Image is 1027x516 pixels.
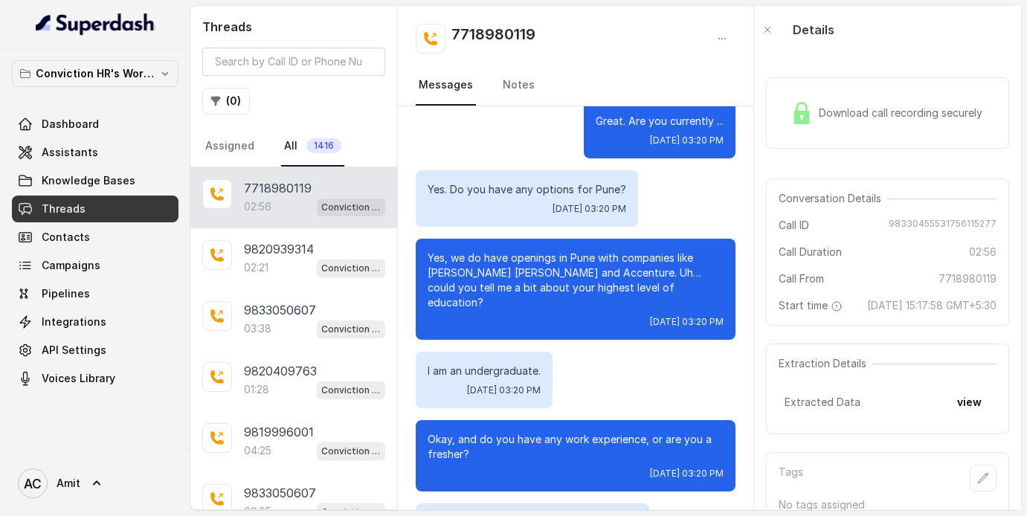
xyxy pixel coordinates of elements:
[12,337,178,364] a: API Settings
[202,126,385,167] nav: Tabs
[451,24,535,54] h2: 7718980119
[779,271,824,286] span: Call From
[42,230,90,245] span: Contacts
[416,65,476,106] a: Messages
[321,322,381,337] p: Conviction HR Outbound Assistant
[36,65,155,83] p: Conviction HR's Workspace
[42,117,99,132] span: Dashboard
[202,48,385,76] input: Search by Call ID or Phone Number
[785,395,860,410] span: Extracted Data
[244,382,269,397] p: 01:28
[969,245,997,259] span: 02:56
[42,371,115,386] span: Voices Library
[24,476,42,491] text: AC
[948,389,991,416] button: view
[650,468,724,480] span: [DATE] 03:20 PM
[819,106,988,120] span: Download call recording securely
[867,298,997,313] span: [DATE] 15:17:58 GMT+5:30
[306,138,341,153] span: 1416
[939,271,997,286] span: 7718980119
[428,364,541,378] p: I am an undergraduate.
[281,126,344,167] a: All1416
[244,321,271,336] p: 03:38
[12,462,178,504] a: Amit
[500,65,538,106] a: Notes
[244,443,271,458] p: 04:25
[428,251,724,310] p: Yes, we do have openings in Pune with companies like [PERSON_NAME] [PERSON_NAME] and Accenture. U...
[553,203,626,215] span: [DATE] 03:20 PM
[650,135,724,146] span: [DATE] 03:20 PM
[42,173,135,188] span: Knowledge Bases
[428,182,626,197] p: Yes. Do you have any options for Pune?
[321,444,381,459] p: Conviction HR Outbound Assistant
[889,218,997,233] span: 98330455531756115277
[779,465,803,491] p: Tags
[244,301,316,319] p: 9833050607
[779,497,997,512] p: No tags assigned
[244,484,316,502] p: 9833050607
[12,224,178,251] a: Contacts
[12,139,178,166] a: Assistants
[12,167,178,194] a: Knowledge Bases
[42,258,100,273] span: Campaigns
[321,200,381,215] p: Conviction HR Outbound Assistant
[12,309,178,335] a: Integrations
[36,12,155,36] img: light.svg
[244,240,314,258] p: 9820939314
[779,298,846,313] span: Start time
[12,365,178,392] a: Voices Library
[321,383,381,398] p: Conviction HR Outbound Assistant
[467,384,541,396] span: [DATE] 03:20 PM
[650,316,724,328] span: [DATE] 03:20 PM
[779,191,887,206] span: Conversation Details
[791,102,813,124] img: Lock Icon
[428,432,724,462] p: Okay, and do you have any work experience, or are you a fresher?
[779,356,872,371] span: Extraction Details
[779,218,809,233] span: Call ID
[321,261,381,276] p: Conviction HR Outbound Assistant
[42,145,98,160] span: Assistants
[244,423,314,441] p: 9819996001
[244,179,312,197] p: 7718980119
[12,252,178,279] a: Campaigns
[244,199,271,214] p: 02:56
[57,476,80,491] span: Amit
[12,280,178,307] a: Pipelines
[12,111,178,138] a: Dashboard
[793,21,834,39] p: Details
[416,65,735,106] nav: Tabs
[12,196,178,222] a: Threads
[42,201,86,216] span: Threads
[42,286,90,301] span: Pipelines
[596,114,724,129] p: Great. Are you currently ...
[779,245,842,259] span: Call Duration
[244,362,317,380] p: 9820409763
[202,18,385,36] h2: Threads
[244,260,268,275] p: 02:21
[202,88,250,115] button: (0)
[42,315,106,329] span: Integrations
[12,60,178,87] button: Conviction HR's Workspace
[42,343,106,358] span: API Settings
[202,126,257,167] a: Assigned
